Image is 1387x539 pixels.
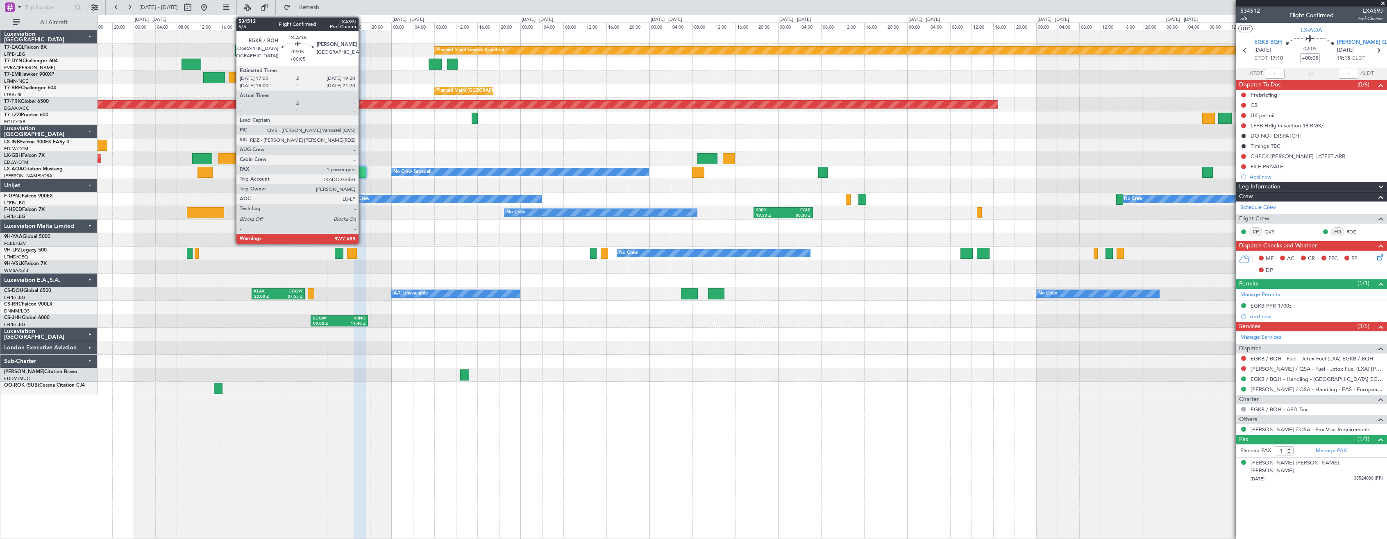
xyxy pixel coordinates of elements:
div: No Crew [1124,193,1143,205]
span: [DATE] - [DATE] [139,4,178,11]
span: CS-DOU [4,288,23,293]
div: [DATE] - [DATE] [135,16,166,23]
span: [DATE] [1254,46,1271,54]
div: Flight Confirmed [1289,11,1334,20]
div: No Crew [351,193,370,205]
div: Planned Maint [GEOGRAPHIC_DATA] ([GEOGRAPHIC_DATA]) [436,85,565,97]
div: 22:00 Z [254,294,278,300]
div: [DATE] - [DATE] [908,16,940,23]
a: DNMM/LOS [4,308,30,314]
span: LXA59J [1357,7,1383,15]
span: 17:10 [1270,54,1283,63]
div: CHECK [PERSON_NAME] LATEST ARR [1251,153,1345,160]
span: Crew [1239,192,1253,202]
div: [DATE] - [DATE] [651,16,682,23]
div: 00:00 [263,23,284,30]
span: T7-EMI [4,72,20,77]
span: (1/1) [1357,435,1369,443]
a: [PERSON_NAME]Citation Bravo [4,369,77,374]
span: Dispatch Checks and Weather [1239,241,1317,251]
div: KRNO [339,316,365,322]
span: [DATE] [1251,476,1264,482]
div: 12:00 [1230,23,1251,30]
div: CB [1251,102,1258,109]
a: EGLF/FAB [4,119,25,125]
span: OO-ROK (SUB) [4,383,39,388]
div: 20:00 [1015,23,1036,30]
div: 00:00 [134,23,155,30]
span: Others [1239,415,1257,424]
a: CS-JHHGlobal 6000 [4,315,50,320]
div: No Crew [1038,288,1057,300]
div: SBBR [756,208,783,213]
span: 5/5 [1240,15,1260,22]
div: 16:00 [220,23,241,30]
span: (3/5) [1357,322,1369,331]
div: 20:00 [241,23,262,30]
div: 00:00 [520,23,542,30]
a: EGKB / BQH - Fuel - Jetex Fuel (LXA) EGKB / BQH [1251,355,1373,362]
span: ETOT [1254,54,1268,63]
div: [PERSON_NAME] [PERSON_NAME] [PERSON_NAME] [1251,459,1383,475]
div: 06:30 Z [783,213,810,219]
a: EDLW/DTM [4,146,28,152]
a: T7-EMIHawker 900XP [4,72,54,77]
label: Planned PAX [1240,447,1271,455]
a: CS-DOUGlobal 6500 [4,288,51,293]
a: T7-EAGLFalcon 8X [4,45,47,50]
div: 04:00 [284,23,305,30]
span: LX-GBH [4,153,22,158]
span: 02:05 [1303,45,1317,53]
a: LFMN/NCE [4,78,28,84]
a: LX-GBHFalcon 7X [4,153,45,158]
span: DP [1266,267,1273,275]
a: LFPB/LBG [4,213,25,220]
div: 08:00 [563,23,585,30]
div: 04:00 [155,23,177,30]
a: QVS [1264,228,1283,236]
span: ALDT [1360,70,1374,78]
span: T7-DYN [4,59,23,63]
span: Leg Information [1239,182,1280,192]
div: 04:00 [929,23,950,30]
div: EGGW [278,289,302,294]
a: 9H-LPZLegacy 500 [4,248,47,253]
a: [PERSON_NAME] / QSA - Handling - EAS - European Aviation School [1251,386,1383,393]
a: LFMD/CEQ [4,254,28,260]
div: 12:00 [327,23,348,30]
a: F-GPNJFalcon 900EX [4,194,53,199]
div: Timings TBC [1251,143,1280,149]
div: No Crew [619,247,638,259]
div: CP [1249,227,1262,236]
div: KLAX [254,289,278,294]
div: EGLF [783,208,810,213]
div: 00:00 [1036,23,1058,30]
div: 08:00 [306,23,327,30]
span: [PERSON_NAME] [4,369,44,374]
a: EGKB / BQH - Handling - [GEOGRAPHIC_DATA] EGKB / [GEOGRAPHIC_DATA] [1251,376,1383,383]
div: 04:00 [671,23,692,30]
div: 07:55 Z [278,294,302,300]
div: 16:00 [735,23,757,30]
span: Charter [1239,395,1259,404]
div: FO [1331,227,1344,236]
a: RDZ [1346,228,1365,236]
a: LFPB/LBG [4,322,25,328]
span: F-GPNJ [4,194,22,199]
a: Manage Permits [1240,291,1280,299]
a: DGAA/ACC [4,105,29,111]
div: [DATE] - [DATE] [522,16,553,23]
span: [DATE] [1337,46,1354,54]
div: A/C Unavailable [394,288,428,300]
a: T7-BREChallenger 604 [4,86,56,91]
span: 19:15 [1337,54,1350,63]
a: T7-TRXGlobal 6500 [4,99,49,104]
div: 12:00 [198,23,219,30]
div: DO NOT DISPATCH! [1251,132,1301,139]
div: 16:00 [1122,23,1143,30]
div: 04:00 [1187,23,1208,30]
span: Permits [1239,279,1258,289]
span: ELDT [1352,54,1365,63]
div: 20:00 [370,23,391,30]
div: 20:00 [886,23,907,30]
